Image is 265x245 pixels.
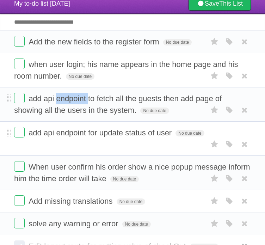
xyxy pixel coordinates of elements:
[29,37,161,46] span: Add the new fields to the register form
[163,39,192,45] span: No due date
[122,221,151,227] span: No due date
[208,218,221,229] label: Star task
[175,130,204,136] span: No due date
[208,139,221,150] label: Star task
[14,163,250,183] span: When user confirm his order show a nice popup message inform him the time order will take
[140,108,169,114] span: No due date
[29,128,173,137] span: add api endpoint for update status of user
[14,60,238,80] span: when user login; his name appears in the home page and his room number.
[14,94,222,115] span: add api endpoint to fetch all the guests then add page of showing all the users in the system.
[14,127,25,137] label: Done
[208,173,221,184] label: Star task
[14,59,25,69] label: Done
[208,104,221,116] label: Star task
[29,219,120,228] span: solve any warning or error
[208,195,221,207] label: Star task
[14,161,25,172] label: Done
[14,218,25,228] label: Done
[66,73,94,80] span: No due date
[14,36,25,47] label: Done
[208,70,221,82] label: Star task
[29,197,114,206] span: Add missing translations
[14,195,25,206] label: Done
[117,198,145,205] span: No due date
[208,36,221,48] label: Star task
[110,176,139,182] span: No due date
[14,93,25,103] label: Done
